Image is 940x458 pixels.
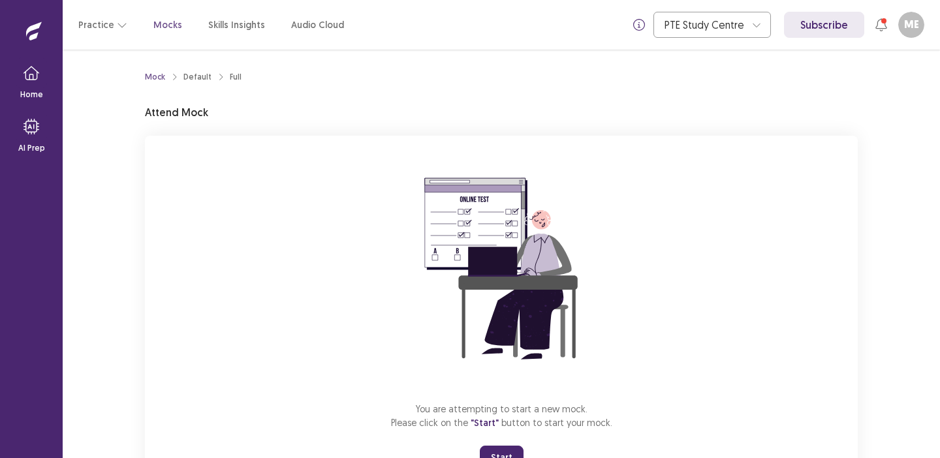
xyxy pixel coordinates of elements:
[291,18,344,32] a: Audio Cloud
[391,402,612,430] p: You are attempting to start a new mock. Please click on the button to start your mock.
[627,13,651,37] button: info
[384,151,619,386] img: attend-mock
[145,104,208,120] p: Attend Mock
[20,89,43,100] p: Home
[145,71,242,83] nav: breadcrumb
[145,71,165,83] a: Mock
[208,18,265,32] a: Skills Insights
[183,71,211,83] div: Default
[230,71,242,83] div: Full
[153,18,182,32] a: Mocks
[18,142,45,154] p: AI Prep
[78,13,127,37] button: Practice
[898,12,924,38] button: ME
[784,12,864,38] a: Subscribe
[665,12,745,37] div: PTE Study Centre
[471,417,499,429] span: "Start"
